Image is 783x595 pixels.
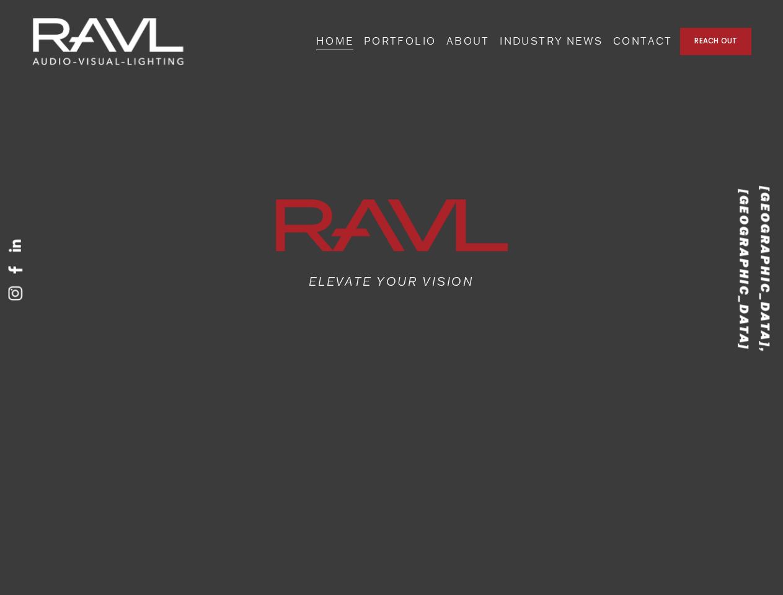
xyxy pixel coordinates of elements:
a: PORTFOLIO [364,32,436,51]
a: ABOUT [446,32,490,51]
em: ELEVATE YOUR VISION [309,274,474,289]
a: HOME [316,32,354,51]
a: INDUSTRY NEWS [500,32,603,51]
a: Facebook [7,263,22,278]
a: CONTACT [613,32,673,51]
em: [GEOGRAPHIC_DATA], [GEOGRAPHIC_DATA] [736,187,772,358]
a: Instagram [7,286,22,301]
a: LinkedIn [7,239,22,254]
a: REACH OUT [680,28,751,56]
